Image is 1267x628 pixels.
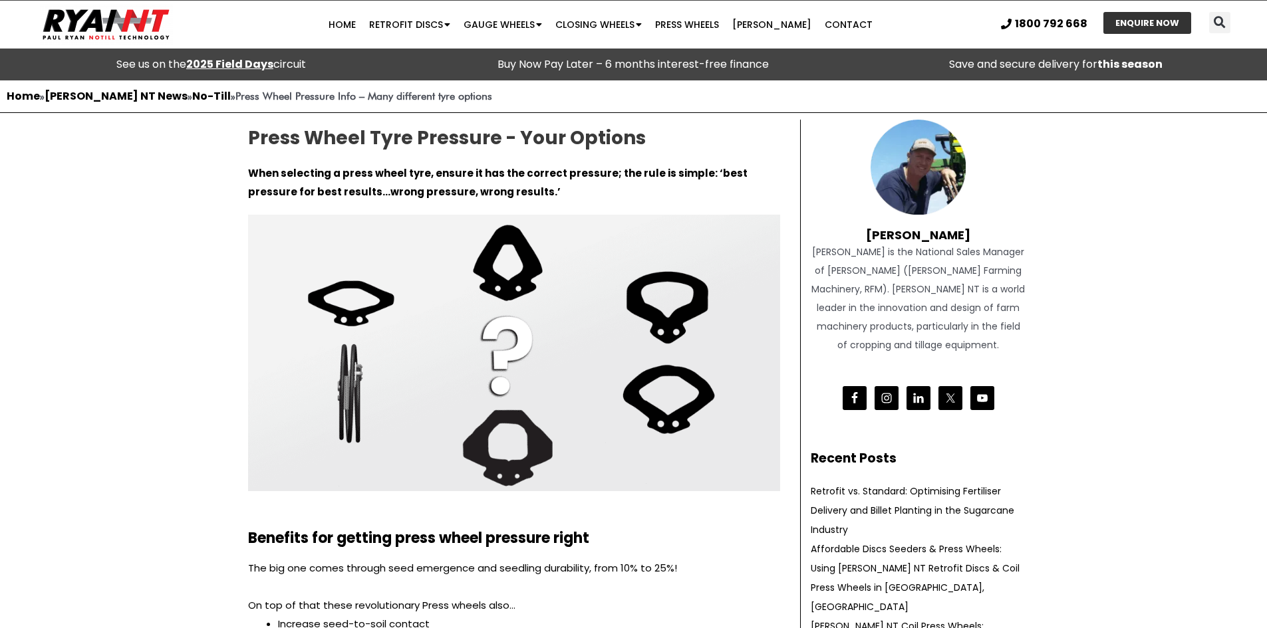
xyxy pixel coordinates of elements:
h4: [PERSON_NAME] [811,215,1026,243]
h2: Benefits for getting press wheel pressure right [248,531,780,546]
strong: this season [1097,56,1163,72]
p: On top of that these revolutionary Press wheels also… [248,596,780,615]
p: The big one comes through seed emergence and seedling durability, from 10% to 25%! [248,559,780,577]
a: Home [7,88,40,104]
h2: Press Wheel Tyre Pressure - Your Options [248,126,780,150]
strong: Press Wheel Pressure Info – Many different tyre options [235,90,492,102]
p: Save and secure delivery for [851,55,1260,74]
p: Buy Now Pay Later – 6 months interest-free finance [429,55,838,74]
a: Home [322,11,362,38]
a: Gauge Wheels [457,11,549,38]
div: Search [1209,12,1230,33]
span: ENQUIRE NOW [1115,19,1179,27]
a: Retrofit vs. Standard: Optimising Fertiliser Delivery and Billet Planting in the Sugarcane Industry [811,484,1014,536]
a: [PERSON_NAME] [726,11,818,38]
a: Press Wheels [648,11,726,38]
span: » » » [7,90,492,102]
a: Retrofit Discs [362,11,457,38]
img: RYAN NT Press wheel pressure tyre options banner - coil wheel [248,215,780,491]
a: 1800 792 668 [1001,19,1087,29]
a: ENQUIRE NOW [1103,12,1191,34]
a: Affordable Discs Seeders & Press Wheels: Using [PERSON_NAME] NT Retrofit Discs & Coil Press Wheel... [811,542,1020,613]
strong: When selecting a press wheel tyre, ensure it has the correct pressure; the rule is simple: ‘best ... [248,166,748,199]
a: Contact [818,11,879,38]
a: 2025 Field Days [186,56,273,72]
h2: Recent Posts [811,449,1026,469]
a: [PERSON_NAME] NT News [45,88,188,104]
a: No-Till [192,88,231,104]
div: [PERSON_NAME] is the National Sales Manager of [PERSON_NAME] ([PERSON_NAME] Farming Machinery, RF... [811,243,1026,354]
img: Ryan NT logo [40,4,173,45]
span: 1800 792 668 [1015,19,1087,29]
nav: Menu [245,11,955,38]
a: Closing Wheels [549,11,648,38]
div: See us on the circuit [7,55,416,74]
